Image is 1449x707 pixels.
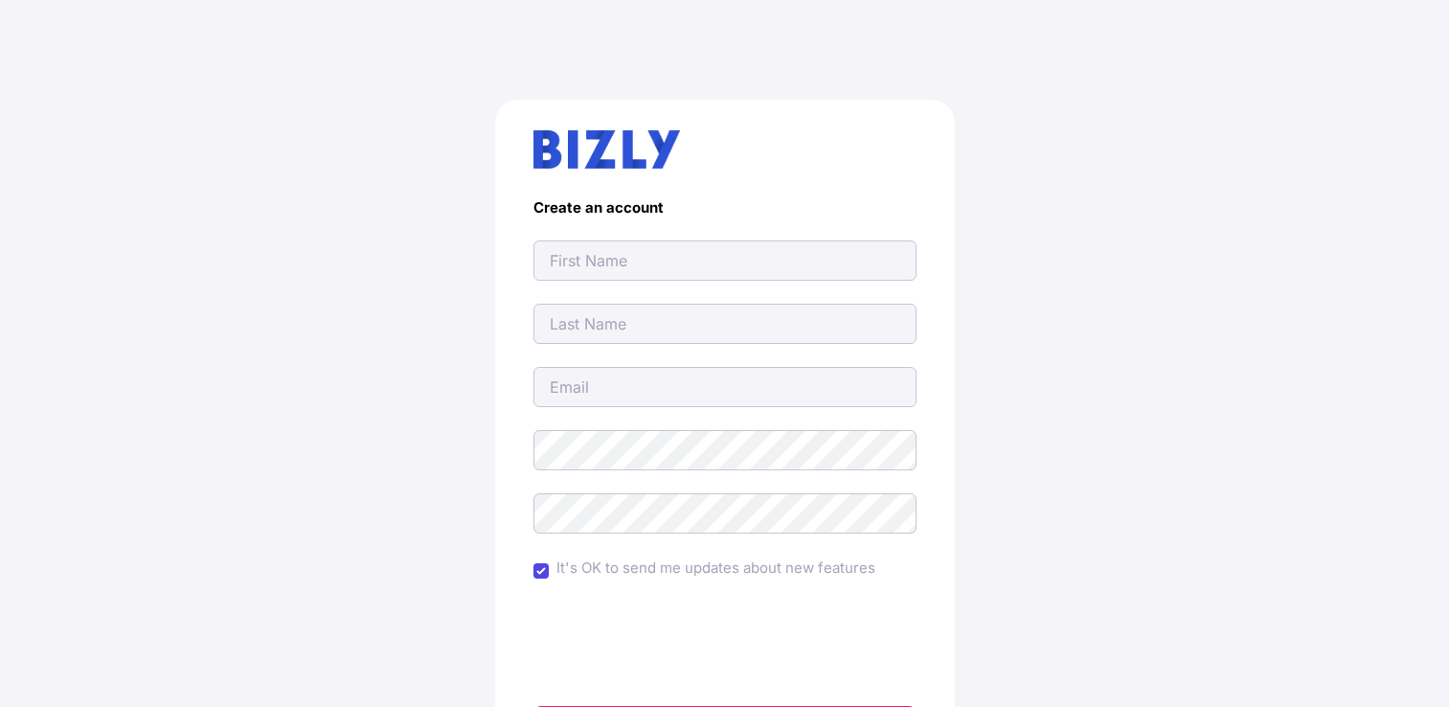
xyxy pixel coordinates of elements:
[533,130,681,169] img: bizly_logo.svg
[533,367,917,407] input: Email
[533,240,917,281] input: First Name
[533,304,917,344] input: Last Name
[533,199,917,217] h4: Create an account
[556,557,875,580] label: It's OK to send me updates about new features
[579,608,871,683] iframe: reCAPTCHA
